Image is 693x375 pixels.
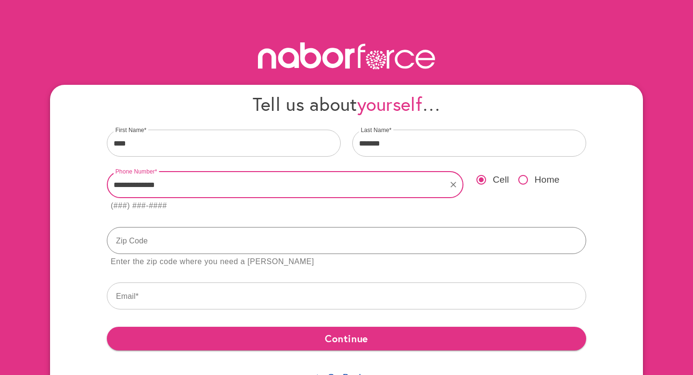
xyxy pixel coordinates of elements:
[111,200,167,213] div: (###) ###-####
[115,330,578,347] span: Continue
[357,92,422,116] span: yourself
[107,93,586,115] h4: Tell us about …
[493,173,509,187] span: Cell
[107,327,586,350] button: Continue
[111,255,314,268] div: Enter the zip code where you need a [PERSON_NAME]
[535,173,560,187] span: Home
